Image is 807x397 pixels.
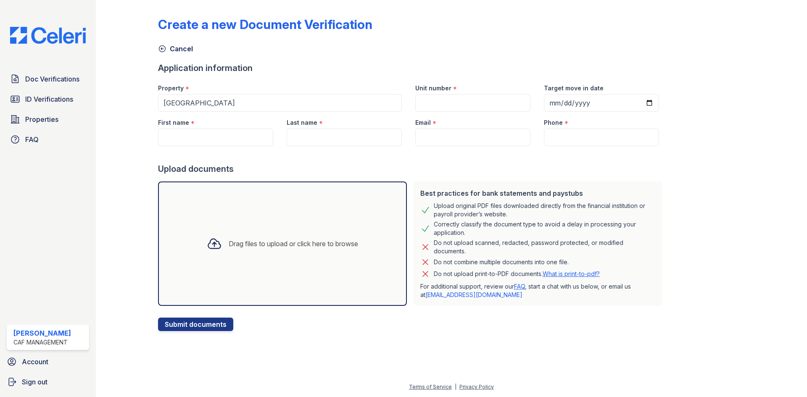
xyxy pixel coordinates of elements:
[158,318,233,331] button: Submit documents
[7,71,89,87] a: Doc Verifications
[434,220,656,237] div: Correctly classify the document type to avoid a delay in processing your application.
[415,118,431,127] label: Email
[25,94,73,104] span: ID Verifications
[13,338,71,347] div: CAF Management
[514,283,525,290] a: FAQ
[158,17,372,32] div: Create a new Document Verification
[7,91,89,108] a: ID Verifications
[25,134,39,145] span: FAQ
[434,270,600,278] p: Do not upload print-to-PDF documents.
[7,131,89,148] a: FAQ
[455,384,456,390] div: |
[420,188,656,198] div: Best practices for bank statements and paystubs
[420,282,656,299] p: For additional support, review our , start a chat with us below, or email us at
[459,384,494,390] a: Privacy Policy
[25,114,58,124] span: Properties
[434,239,656,255] div: Do not upload scanned, redacted, password protected, or modified documents.
[3,353,92,370] a: Account
[3,373,92,390] a: Sign out
[543,270,600,277] a: What is print-to-pdf?
[544,118,563,127] label: Phone
[13,328,71,338] div: [PERSON_NAME]
[409,384,452,390] a: Terms of Service
[158,62,666,74] div: Application information
[229,239,358,249] div: Drag files to upload or click here to browse
[7,111,89,128] a: Properties
[544,84,604,92] label: Target move in date
[3,27,92,44] img: CE_Logo_Blue-a8612792a0a2168367f1c8372b55b34899dd931a85d93a1a3d3e32e68fde9ad4.png
[22,377,47,387] span: Sign out
[434,202,656,218] div: Upload original PDF files downloaded directly from the financial institution or payroll provider’...
[434,257,569,267] div: Do not combine multiple documents into one file.
[425,291,522,298] a: [EMAIL_ADDRESS][DOMAIN_NAME]
[22,357,48,367] span: Account
[25,74,79,84] span: Doc Verifications
[158,44,193,54] a: Cancel
[158,84,184,92] label: Property
[287,118,317,127] label: Last name
[158,118,189,127] label: First name
[158,163,666,175] div: Upload documents
[415,84,451,92] label: Unit number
